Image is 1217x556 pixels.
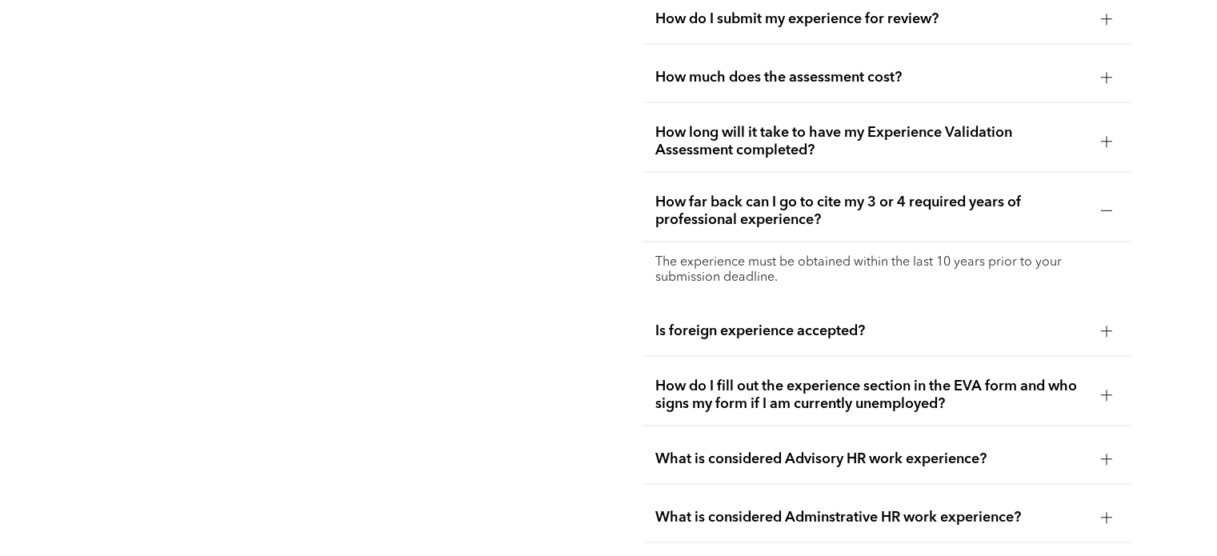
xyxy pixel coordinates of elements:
[655,509,1087,526] span: What is considered Adminstrative HR work experience?
[655,194,1087,229] span: How far back can I go to cite my 3 or 4 required years of professional experience?
[655,69,1087,86] span: How much does the assessment cost?
[655,378,1087,413] span: How do I fill out the experience section in the EVA form and who signs my form if I am currently ...
[655,255,1118,286] p: The experience must be obtained within the last 10 years prior to your submission deadline.
[655,450,1087,468] span: What is considered Advisory HR work experience?
[655,10,1087,28] span: How do I submit my experience for review?
[655,124,1087,159] span: How long will it take to have my Experience Validation Assessment completed?
[655,322,1087,340] span: Is foreign experience accepted?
